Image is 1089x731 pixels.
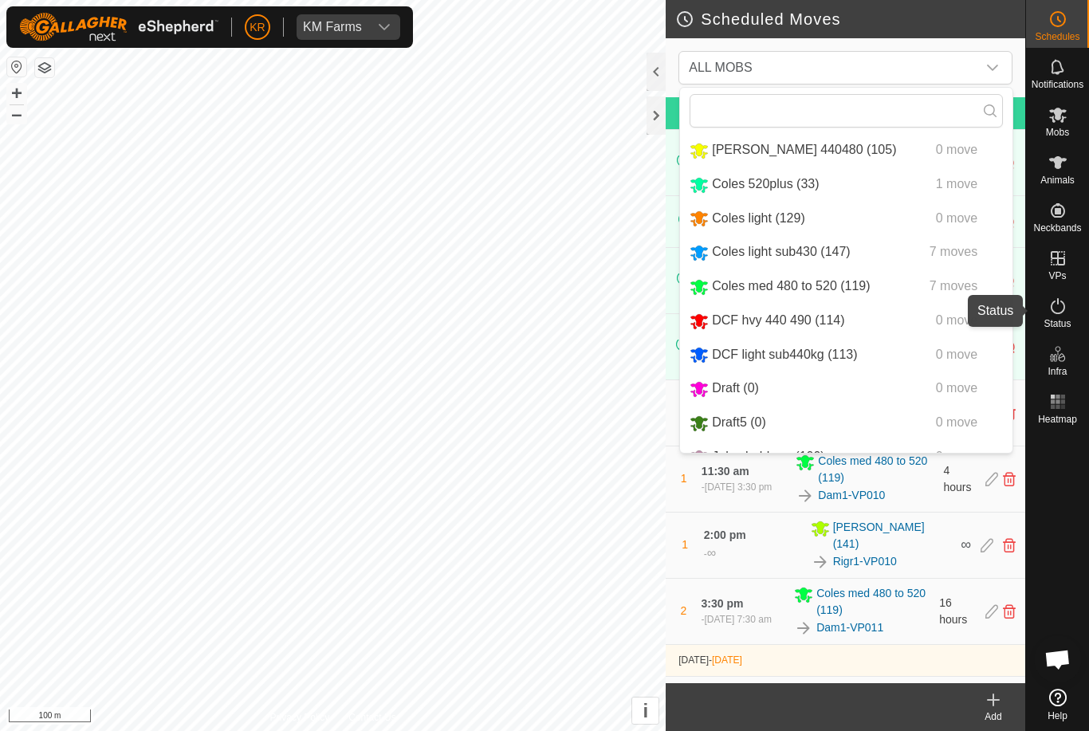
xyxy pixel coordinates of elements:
[632,698,659,724] button: i
[794,619,813,638] img: To
[704,529,746,541] span: 2:00 pm
[1048,367,1067,376] span: Infra
[689,61,752,74] span: ALL MOBS
[680,604,686,617] span: 2
[680,270,1012,303] li: Coles med 480 to 520
[701,597,743,610] span: 3:30 pm
[818,487,885,504] a: Dam1-VP010
[303,21,362,33] div: KM Farms
[1044,319,1071,328] span: Status
[1040,175,1075,185] span: Animals
[977,52,1008,84] div: dropdown trigger
[35,58,54,77] button: Map Layers
[1038,415,1077,424] span: Heatmap
[702,465,749,478] span: 11:30 am
[818,453,934,486] span: Coles med 480 to 520 (119)
[368,14,400,40] div: dropdown trigger
[680,407,1012,439] li: Draft5
[682,52,977,84] span: ALL MOBS
[1035,32,1079,41] span: Schedules
[680,202,1012,235] li: Coles light
[811,552,830,572] img: To
[712,245,850,258] span: Coles light sub430 (147)
[936,348,977,361] span: 0 move
[712,450,824,463] span: Jakechubbray (100)
[7,104,26,124] button: –
[702,480,772,494] div: -
[348,710,395,725] a: Contact Us
[675,10,1025,29] h2: Scheduled Moves
[712,143,896,156] span: [PERSON_NAME] 440480 (105)
[818,683,934,717] span: Coles med 480 to 520 (119)
[936,313,977,327] span: 0 move
[250,19,265,36] span: KR
[816,619,883,636] a: Dam1-VP011
[833,553,897,570] a: Rigr1-VP010
[680,236,1012,269] li: Coles light sub430
[796,486,815,505] img: To
[681,472,687,485] span: 1
[930,245,977,258] span: 7 moves
[1001,213,1016,230] img: Turn off schedule move
[709,654,742,666] span: -
[961,709,1025,724] div: Add
[704,614,771,625] span: [DATE] 7:30 am
[712,313,844,327] span: DCF hvy 440 490 (114)
[1001,272,1016,289] img: Turn off schedule move
[678,108,709,119] span: [DATE]
[705,481,772,493] span: [DATE] 3:30 pm
[712,381,759,395] span: Draft (0)
[682,538,688,551] span: 1
[936,177,977,191] span: 1 move
[680,134,1012,167] li: Cole’s 440480
[712,279,870,293] span: Coles med 480 to 520 (119)
[1001,338,1016,355] img: Turn off schedule move
[1033,223,1081,233] span: Neckbands
[816,585,930,619] span: Coles med 480 to 520 (119)
[678,654,709,666] span: [DATE]
[930,279,977,293] span: 7 moves
[1046,128,1069,137] span: Mobs
[833,519,952,552] span: [PERSON_NAME] (141)
[1001,154,1016,171] img: Turn off schedule move
[936,211,977,225] span: 0 move
[643,700,648,721] span: i
[939,596,967,626] span: 16 hours
[7,84,26,103] button: +
[936,415,977,429] span: 0 move
[712,211,805,225] span: Coles light (129)
[943,464,971,493] span: 4 hours
[297,14,368,40] span: KM Farms
[1034,635,1082,683] div: Open chat
[701,612,771,627] div: -
[680,372,1012,405] li: Draft
[712,415,766,429] span: Draft5 (0)
[680,134,1012,507] ul: Option List
[1026,682,1089,727] a: Help
[680,168,1012,201] li: Coles 520plus
[704,544,716,563] div: -
[936,450,977,463] span: 0 move
[1048,711,1067,721] span: Help
[712,654,742,666] span: [DATE]
[19,13,218,41] img: Gallagher Logo
[712,348,857,361] span: DCF light sub440kg (113)
[680,305,1012,337] li: DCF hvy 440 490
[961,536,971,552] span: ∞
[270,710,330,725] a: Privacy Policy
[1048,271,1066,281] span: VPs
[936,143,977,156] span: 0 move
[1032,80,1083,89] span: Notifications
[707,546,716,560] span: ∞
[712,177,819,191] span: Coles 520plus (33)
[7,57,26,77] button: Reset Map
[936,381,977,395] span: 0 move
[680,339,1012,371] li: DCF light sub440kg
[680,441,1012,474] li: Jakechubbray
